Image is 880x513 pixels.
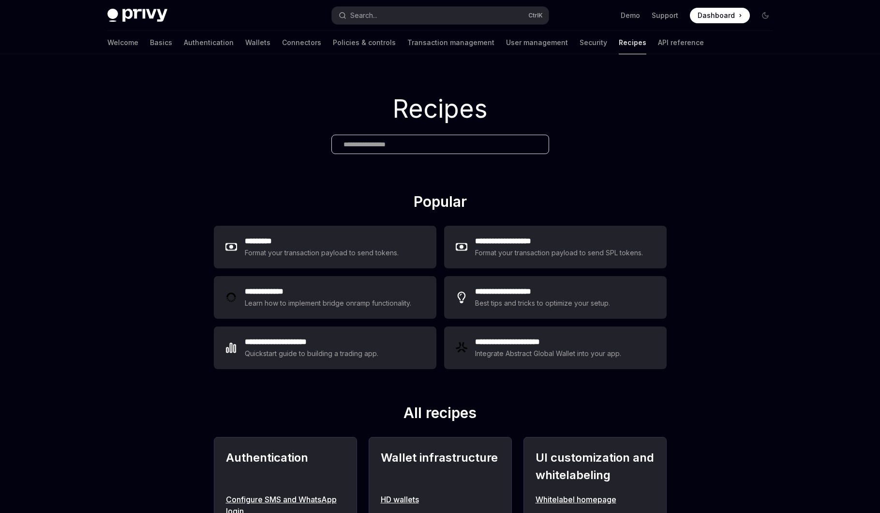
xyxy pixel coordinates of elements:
button: Toggle dark mode [758,8,773,23]
a: **** **** ***Learn how to implement bridge onramp functionality. [214,276,436,319]
span: Dashboard [698,11,735,20]
img: dark logo [107,9,167,22]
div: Learn how to implement bridge onramp functionality. [245,297,411,309]
a: HD wallets [381,494,500,505]
a: Wallets [245,31,270,54]
a: Security [580,31,607,54]
span: Ctrl K [528,12,543,19]
h2: Authentication [226,449,345,484]
div: Best tips and tricks to optimize your setup. [475,297,610,309]
h2: UI customization and whitelabeling [536,449,655,484]
a: User management [506,31,568,54]
h2: Wallet infrastructure [381,449,500,484]
a: Support [652,11,678,20]
a: Welcome [107,31,138,54]
a: Transaction management [407,31,494,54]
a: API reference [658,31,704,54]
a: Basics [150,31,172,54]
a: Connectors [282,31,321,54]
div: Format your transaction payload to send tokens. [245,247,399,259]
h2: Popular [214,193,667,214]
a: Recipes [619,31,646,54]
a: Whitelabel homepage [536,494,655,505]
a: **** ****Format your transaction payload to send tokens. [214,226,436,268]
div: Quickstart guide to building a trading app. [245,348,378,359]
div: Search... [350,10,377,21]
a: Demo [621,11,640,20]
h2: All recipes [214,404,667,425]
a: Policies & controls [333,31,396,54]
div: Integrate Abstract Global Wallet into your app. [475,348,621,359]
button: Search...CtrlK [332,7,549,24]
div: Format your transaction payload to send SPL tokens. [475,247,643,259]
a: Dashboard [690,8,750,23]
a: Authentication [184,31,234,54]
